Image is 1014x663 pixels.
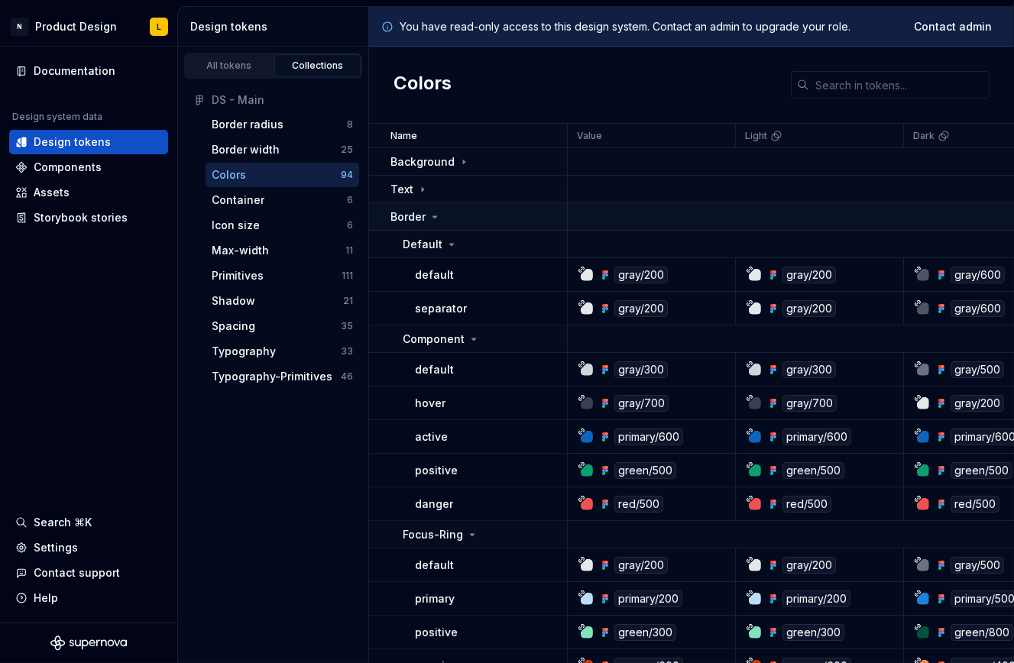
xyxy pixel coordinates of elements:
div: N [11,18,29,36]
a: Shadow21 [206,289,359,313]
div: Settings [34,540,78,555]
div: green/300 [614,624,676,641]
div: Search ⌘K [34,515,92,530]
div: Components [34,160,102,175]
div: 8 [347,118,353,131]
div: green/300 [782,624,844,641]
div: green/500 [614,462,676,479]
div: red/500 [782,496,831,513]
div: Help [34,590,58,606]
h2: Colors [394,71,452,99]
div: Typography [212,344,276,359]
div: gray/700 [782,395,837,412]
div: Collections [280,60,356,72]
button: NProduct DesignL [3,10,174,43]
p: Default [403,237,442,252]
div: Product Design [35,19,117,34]
a: Settings [9,535,168,560]
p: Background [390,154,455,170]
div: Contact support [34,565,120,581]
div: Typography-Primitives [212,369,332,384]
div: 35 [341,320,353,332]
button: Border radius8 [206,112,359,137]
div: Icon size [212,218,260,233]
button: Help [9,586,168,610]
div: gray/500 [951,557,1004,574]
div: Shadow [212,293,255,309]
div: gray/200 [782,300,836,317]
p: default [415,267,454,283]
a: Assets [9,180,168,205]
p: You have read-only access to this design system. Contact an admin to upgrade your role. [400,19,850,34]
div: 111 [342,270,353,282]
div: DS - Main [212,92,353,108]
div: Spacing [212,319,255,334]
p: Border [390,209,426,225]
button: Primitives111 [206,264,359,288]
div: gray/600 [951,300,1005,317]
p: Dark [913,130,935,142]
div: 25 [341,144,353,156]
div: gray/200 [614,267,668,283]
span: Contact admin [914,19,992,34]
div: Storybook stories [34,210,128,225]
p: default [415,362,454,377]
button: Typography33 [206,339,359,364]
div: red/500 [614,496,663,513]
div: L [157,21,161,33]
button: Search ⌘K [9,510,168,535]
p: Light [745,130,767,142]
button: Colors94 [206,163,359,187]
p: danger [415,496,453,512]
button: Border width25 [206,137,359,162]
div: Design tokens [190,19,362,34]
a: Supernova Logo [50,636,127,651]
div: gray/700 [614,395,669,412]
p: Focus-Ring [403,527,463,542]
div: Border radius [212,117,283,132]
p: Name [390,130,417,142]
button: Typography-Primitives46 [206,364,359,389]
div: gray/200 [614,557,668,574]
div: 33 [341,345,353,357]
div: Design system data [12,111,102,123]
div: green/500 [951,462,1012,479]
div: primary/600 [782,429,851,445]
div: Assets [34,185,70,200]
div: green/500 [782,462,844,479]
div: 21 [343,295,353,307]
div: primary/200 [614,590,682,607]
a: Storybook stories [9,205,168,230]
button: Max-width11 [206,238,359,263]
button: Container6 [206,188,359,212]
button: Contact support [9,561,168,585]
a: Design tokens [9,130,168,154]
div: gray/300 [782,361,836,378]
p: separator [415,301,467,316]
div: 46 [341,370,353,383]
div: Container [212,192,264,208]
div: All tokens [191,60,267,72]
div: gray/200 [614,300,668,317]
div: 6 [347,194,353,206]
a: Documentation [9,59,168,83]
div: 6 [347,219,353,231]
a: Components [9,155,168,179]
input: Search in tokens... [809,71,990,99]
div: Documentation [34,63,115,79]
p: positive [415,625,458,640]
div: gray/500 [951,361,1004,378]
div: gray/200 [782,267,836,283]
div: Border width [212,142,280,157]
div: gray/300 [614,361,668,378]
div: green/800 [951,624,1013,641]
div: red/500 [951,496,999,513]
div: Design tokens [34,134,111,150]
button: Icon size6 [206,213,359,238]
